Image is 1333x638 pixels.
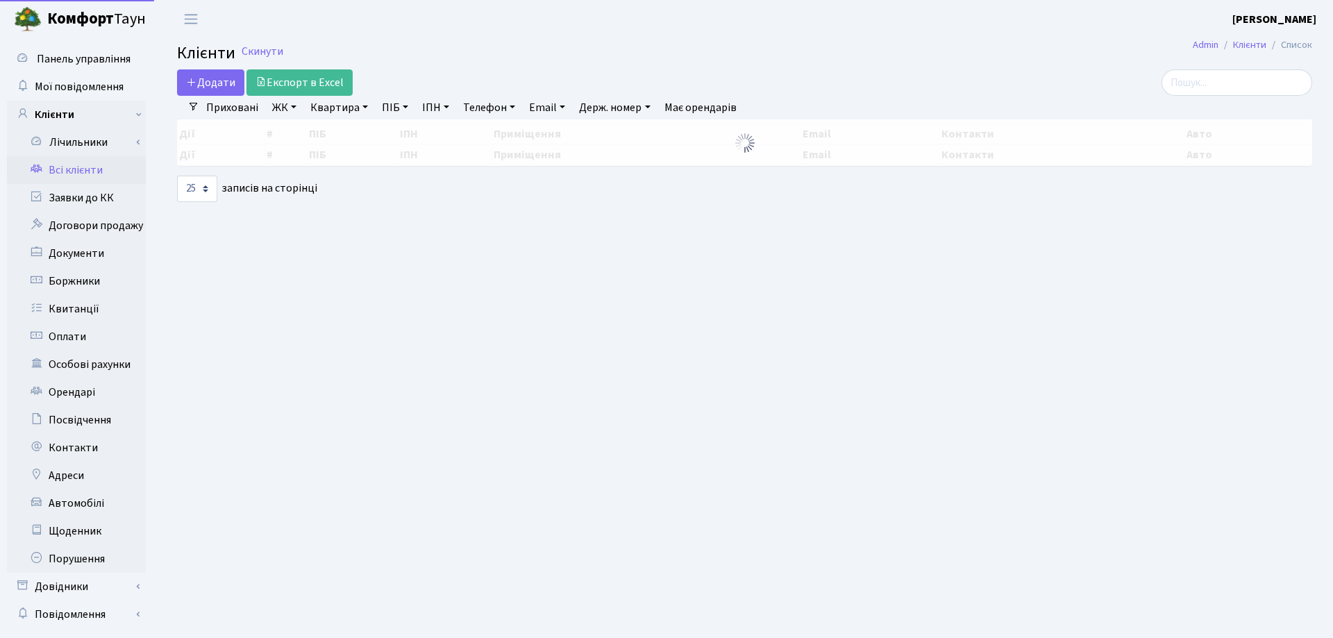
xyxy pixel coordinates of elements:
a: Порушення [7,545,146,573]
b: [PERSON_NAME] [1232,12,1316,27]
a: Приховані [201,96,264,119]
a: Щоденник [7,517,146,545]
span: Клієнти [177,41,235,65]
a: Експорт в Excel [246,69,353,96]
a: Посвідчення [7,406,146,434]
a: Admin [1193,37,1218,52]
a: ЖК [267,96,302,119]
a: Довідники [7,573,146,601]
a: Квартира [305,96,374,119]
a: Має орендарів [659,96,742,119]
a: Заявки до КК [7,184,146,212]
span: Додати [186,75,235,90]
span: Панель управління [37,51,131,67]
a: Скинути [242,45,283,58]
a: Email [523,96,571,119]
a: Клієнти [7,101,146,128]
a: Контакти [7,434,146,462]
img: Обробка... [734,132,756,154]
li: Список [1266,37,1312,53]
a: Адреси [7,462,146,489]
a: Автомобілі [7,489,146,517]
a: Мої повідомлення [7,73,146,101]
a: Орендарі [7,378,146,406]
a: Квитанції [7,295,146,323]
a: ІПН [417,96,455,119]
a: ПІБ [376,96,414,119]
a: [PERSON_NAME] [1232,11,1316,28]
span: Таун [47,8,146,31]
a: Телефон [458,96,521,119]
a: Лічильники [16,128,146,156]
button: Переключити навігацію [174,8,208,31]
a: Додати [177,69,244,96]
a: Всі клієнти [7,156,146,184]
label: записів на сторінці [177,176,317,202]
a: Оплати [7,323,146,351]
nav: breadcrumb [1172,31,1333,60]
input: Пошук... [1162,69,1312,96]
a: Держ. номер [573,96,655,119]
span: Мої повідомлення [35,79,124,94]
b: Комфорт [47,8,114,30]
a: Панель управління [7,45,146,73]
a: Документи [7,240,146,267]
a: Клієнти [1233,37,1266,52]
a: Боржники [7,267,146,295]
a: Договори продажу [7,212,146,240]
a: Повідомлення [7,601,146,628]
a: Особові рахунки [7,351,146,378]
select: записів на сторінці [177,176,217,202]
img: logo.png [14,6,42,33]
